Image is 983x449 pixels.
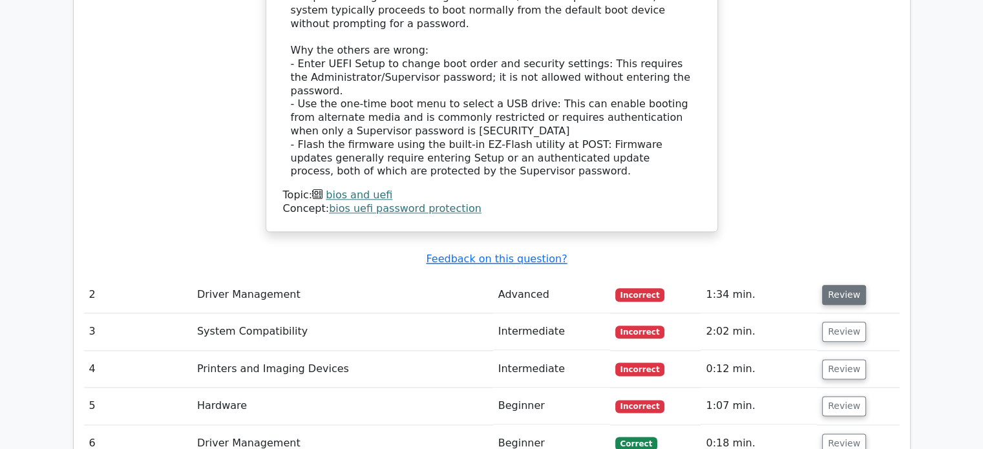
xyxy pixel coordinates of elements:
[192,351,493,388] td: Printers and Imaging Devices
[283,202,701,216] div: Concept:
[283,189,701,202] div: Topic:
[701,313,817,350] td: 2:02 min.
[426,253,567,265] a: Feedback on this question?
[615,400,665,413] span: Incorrect
[615,362,665,375] span: Incorrect
[822,322,866,342] button: Review
[822,285,866,305] button: Review
[84,313,192,350] td: 3
[326,189,392,201] a: bios and uefi
[192,388,493,424] td: Hardware
[192,277,493,313] td: Driver Management
[493,351,610,388] td: Intermediate
[701,388,817,424] td: 1:07 min.
[192,313,493,350] td: System Compatibility
[493,313,610,350] td: Intermediate
[84,388,192,424] td: 5
[615,288,665,301] span: Incorrect
[84,351,192,388] td: 4
[615,326,665,339] span: Incorrect
[84,277,192,313] td: 2
[329,202,481,214] a: bios uefi password protection
[822,359,866,379] button: Review
[822,396,866,416] button: Review
[493,388,610,424] td: Beginner
[701,351,817,388] td: 0:12 min.
[493,277,610,313] td: Advanced
[701,277,817,313] td: 1:34 min.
